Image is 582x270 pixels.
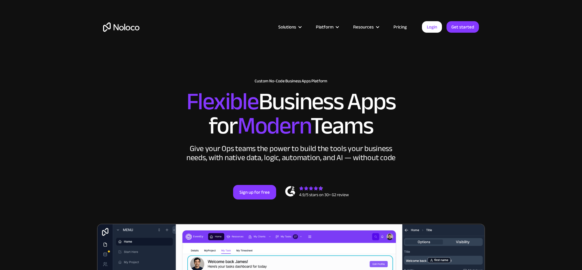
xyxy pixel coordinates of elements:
[271,23,308,31] div: Solutions
[447,21,479,33] a: Get started
[422,21,442,33] a: Login
[186,79,259,124] span: Flexible
[103,90,479,138] h2: Business Apps for Teams
[103,79,479,84] h1: Custom No-Code Business Apps Platform
[346,23,386,31] div: Resources
[386,23,414,31] a: Pricing
[233,185,276,199] a: Sign up for free
[316,23,333,31] div: Platform
[308,23,346,31] div: Platform
[278,23,296,31] div: Solutions
[185,144,397,162] div: Give your Ops teams the power to build the tools your business needs, with native data, logic, au...
[237,103,310,148] span: Modern
[353,23,374,31] div: Resources
[103,22,139,32] a: home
